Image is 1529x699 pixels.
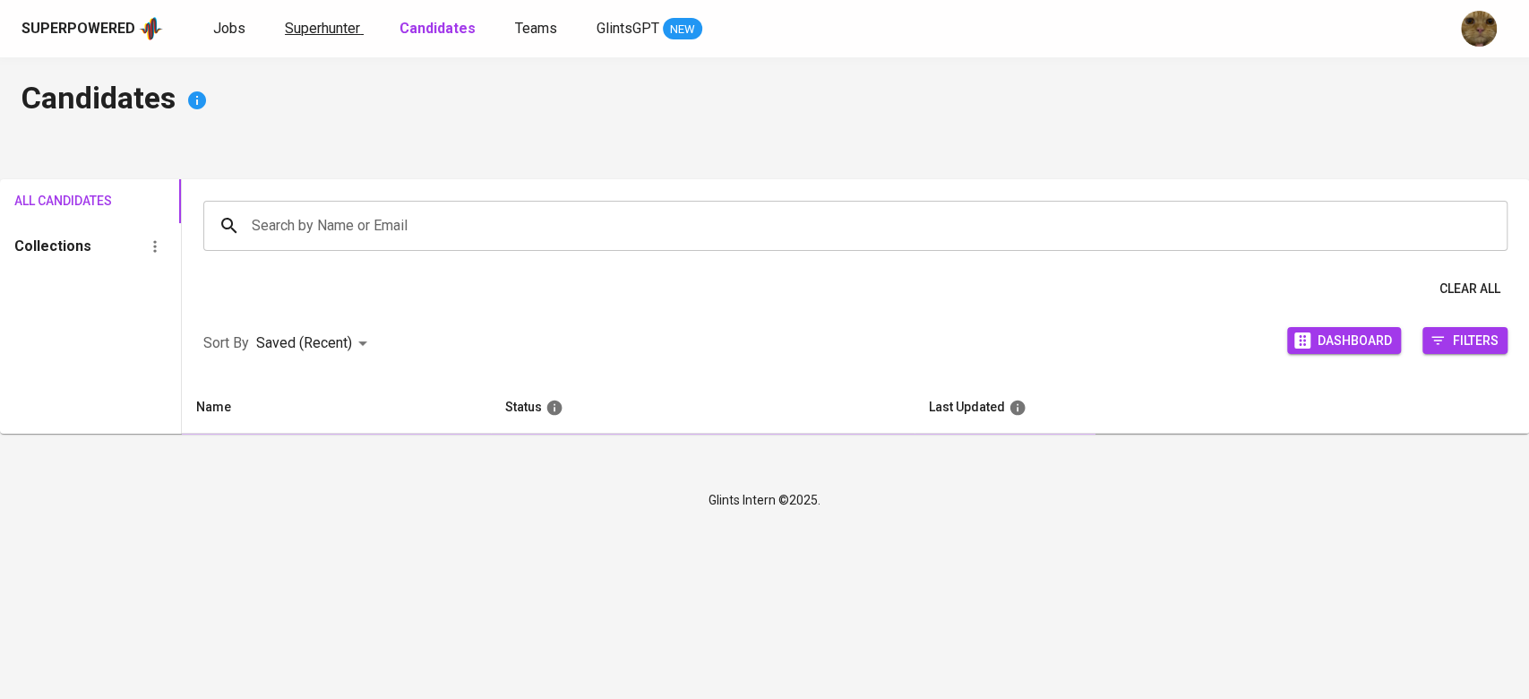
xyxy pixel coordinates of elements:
div: Superpowered [21,19,135,39]
span: Superhunter [285,20,360,37]
img: app logo [139,15,163,42]
span: Jobs [213,20,245,37]
p: Saved (Recent) [256,332,352,354]
button: Clear All [1432,272,1508,306]
th: Last Updated [915,382,1529,434]
a: Superhunter [285,18,364,40]
span: Clear All [1439,278,1500,300]
span: Dashboard [1318,328,1392,352]
span: GlintsGPT [597,20,659,37]
button: Filters [1422,327,1508,354]
b: Candidates [399,20,476,37]
th: Status [491,382,914,434]
span: NEW [663,21,702,39]
a: GlintsGPT NEW [597,18,702,40]
h6: Collections [14,234,91,259]
span: Filters [1453,328,1499,352]
th: Name [182,382,492,434]
a: Candidates [399,18,479,40]
img: ec6c0910-f960-4a00-a8f8-c5744e41279e.jpg [1461,11,1497,47]
a: Jobs [213,18,249,40]
div: Saved (Recent) [256,327,374,360]
h4: Candidates [21,79,1508,122]
a: Superpoweredapp logo [21,15,163,42]
span: All Candidates [14,190,88,212]
p: Sort By [203,332,249,354]
a: Teams [515,18,561,40]
span: Teams [515,20,557,37]
button: Dashboard [1287,327,1401,354]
